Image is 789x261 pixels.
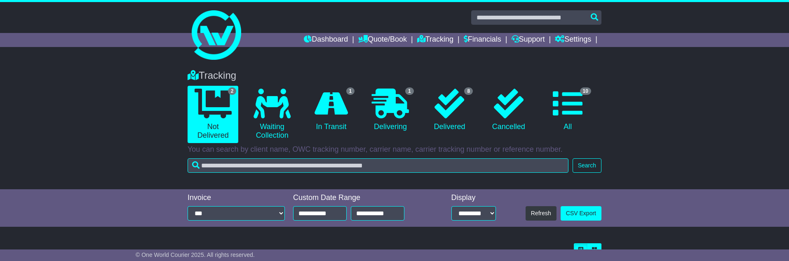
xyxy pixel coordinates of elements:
div: Custom Date Range [293,193,425,202]
a: Cancelled [483,86,534,134]
button: Search [573,158,601,173]
span: 1 [346,87,355,95]
a: Dashboard [304,33,348,47]
a: Support [512,33,545,47]
span: 10 [580,87,591,95]
span: © One World Courier 2025. All rights reserved. [136,252,255,258]
a: CSV Export [561,206,601,221]
div: Invoice [188,193,285,202]
span: 2 [228,87,237,95]
div: Display [451,193,496,202]
a: 1 In Transit [306,86,357,134]
p: You can search by client name, OWC tracking number, carrier name, carrier tracking number or refe... [188,145,601,154]
a: Financials [464,33,501,47]
button: Refresh [526,206,557,221]
a: 8 Delivered [424,86,475,134]
a: Tracking [417,33,453,47]
a: 2 Not Delivered [188,86,238,143]
a: Waiting Collection [247,86,297,143]
span: 8 [464,87,473,95]
span: 1 [405,87,414,95]
a: Quote/Book [358,33,407,47]
a: 10 All [542,86,593,134]
a: 1 Delivering [365,86,416,134]
div: Tracking [183,70,606,82]
a: Settings [555,33,591,47]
